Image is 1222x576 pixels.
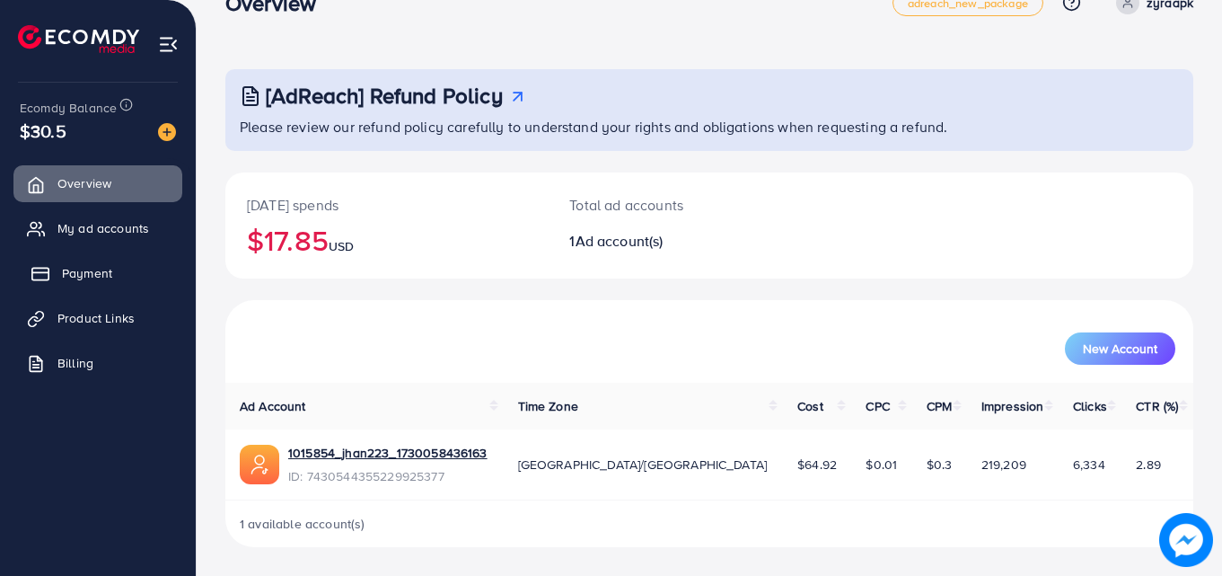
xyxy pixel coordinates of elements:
[247,223,526,257] h2: $17.85
[927,397,952,415] span: CPM
[247,194,526,216] p: [DATE] spends
[266,83,503,109] h3: [AdReach] Refund Policy
[576,231,664,251] span: Ad account(s)
[62,264,112,282] span: Payment
[57,309,135,327] span: Product Links
[240,397,306,415] span: Ad Account
[981,456,1026,474] span: 219,209
[1083,342,1157,355] span: New Account
[866,456,897,474] span: $0.01
[518,456,768,474] span: [GEOGRAPHIC_DATA]/[GEOGRAPHIC_DATA]
[569,233,769,250] h2: 1
[288,444,488,462] a: 1015854_jhan223_1730058436163
[13,210,182,246] a: My ad accounts
[866,397,889,415] span: CPC
[1159,513,1213,567] img: image
[57,219,149,237] span: My ad accounts
[158,123,176,141] img: image
[13,345,182,381] a: Billing
[240,515,365,533] span: 1 available account(s)
[13,255,182,291] a: Payment
[518,397,578,415] span: Time Zone
[57,174,111,192] span: Overview
[57,354,93,372] span: Billing
[288,467,488,485] span: ID: 7430544355229925377
[20,99,117,117] span: Ecomdy Balance
[1065,332,1175,365] button: New Account
[981,397,1044,415] span: Impression
[329,237,354,255] span: USD
[797,456,837,474] span: $64.92
[1073,397,1107,415] span: Clicks
[158,34,179,55] img: menu
[1136,397,1178,415] span: CTR (%)
[13,165,182,201] a: Overview
[13,300,182,336] a: Product Links
[18,25,139,53] img: logo
[927,456,953,474] span: $0.3
[569,194,769,216] p: Total ad accounts
[797,397,823,415] span: Cost
[240,445,279,484] img: ic-ads-acc.e4c84228.svg
[1136,456,1161,474] span: 2.89
[240,116,1182,137] p: Please review our refund policy carefully to understand your rights and obligations when requesti...
[1073,456,1105,474] span: 6,334
[20,118,66,144] span: $30.5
